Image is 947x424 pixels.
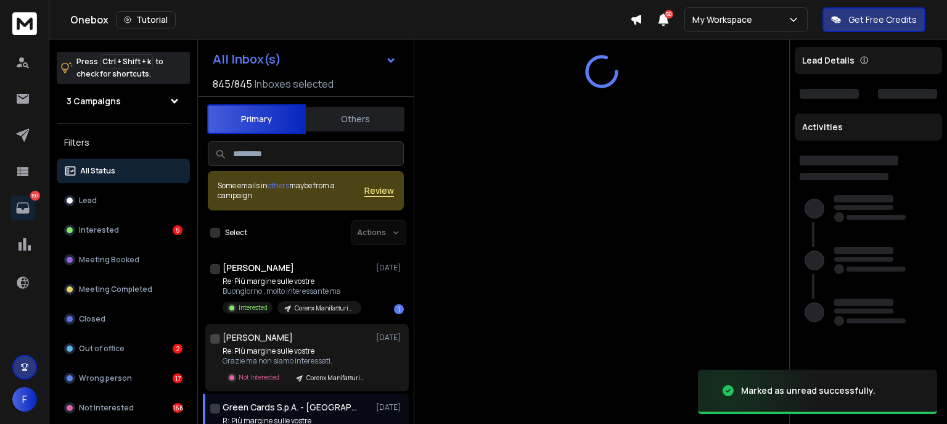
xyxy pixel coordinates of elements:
button: Get Free Credits [822,7,925,32]
p: Buongiorno , molto interessante ma [223,286,361,296]
button: F [12,387,37,412]
p: Lead [79,196,97,206]
p: [DATE] [376,402,404,412]
button: Tutorial [116,11,176,28]
h1: [PERSON_NAME] [223,262,294,274]
div: 5 [173,225,182,235]
button: Review [364,185,394,197]
h1: 3 Campaigns [67,95,121,107]
div: 2 [173,344,182,354]
div: Some emails in maybe from a campaign [218,181,364,201]
span: 845 / 845 [213,77,252,91]
a: 197 [10,196,35,220]
p: Grazie ma non siamo interessati. [223,356,371,366]
button: Others [306,106,404,133]
p: Not Interested [79,403,134,413]
button: All Inbox(s) [203,47,406,72]
div: Marked as unread successfully. [741,385,875,397]
p: Wrong person [79,373,132,383]
h1: All Inbox(s) [213,53,281,65]
span: Ctrl + Shift + k [100,54,153,69]
p: Interested [79,225,119,235]
p: Press to check for shortcuts. [76,56,163,80]
div: 166 [173,403,182,413]
h1: [PERSON_NAME] [223,331,293,344]
p: Meeting Completed [79,285,152,294]
p: Corenx Manifatturiero [295,304,354,313]
p: My Workspace [692,14,757,26]
p: Corenx Manifatturiero [306,373,366,383]
p: All Status [80,166,115,176]
div: Activities [795,114,942,141]
h3: Inboxes selected [255,77,334,91]
button: Primary [207,104,306,134]
p: [DATE] [376,333,404,343]
p: Interested [239,303,268,312]
button: Closed [57,307,190,331]
label: Select [225,228,247,238]
button: Lead [57,188,190,213]
button: Meeting Completed [57,277,190,302]
button: Interested5 [57,218,190,243]
p: Meeting Booked [79,255,139,265]
button: Wrong person17 [57,366,190,391]
h3: Filters [57,134,190,151]
p: Out of office [79,344,125,354]
button: Out of office2 [57,336,190,361]
span: 50 [665,10,673,19]
span: others [268,180,289,191]
p: Closed [79,314,105,324]
h1: Green Cards S.p.A. - [GEOGRAPHIC_DATA] [223,401,358,414]
div: 17 [173,373,182,383]
button: All Status [57,159,190,183]
div: Onebox [70,11,630,28]
button: Not Interested166 [57,396,190,420]
p: 197 [30,191,40,201]
p: Not Interested [239,373,279,382]
p: Re: Più margine sulle vostre [223,346,371,356]
p: [DATE] [376,263,404,273]
p: Get Free Credits [848,14,917,26]
p: Re: Più margine sulle vostre [223,276,361,286]
div: 1 [394,304,404,314]
button: Meeting Booked [57,247,190,272]
p: Lead Details [802,54,855,67]
button: 3 Campaigns [57,89,190,114]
